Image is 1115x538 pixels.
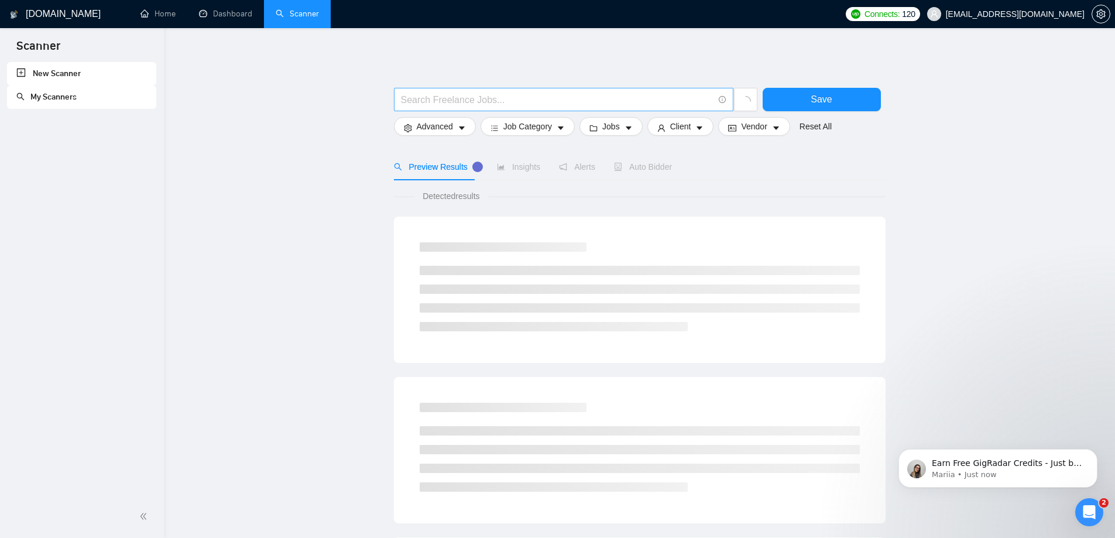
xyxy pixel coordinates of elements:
[139,510,151,522] span: double-left
[497,162,540,172] span: Insights
[695,124,704,132] span: caret-down
[559,163,567,171] span: notification
[1092,9,1110,19] a: setting
[930,10,938,18] span: user
[7,37,70,62] span: Scanner
[741,120,767,133] span: Vendor
[490,124,499,132] span: bars
[728,124,736,132] span: idcard
[647,117,714,136] button: userClientcaret-down
[602,120,620,133] span: Jobs
[1092,5,1110,23] button: setting
[417,120,453,133] span: Advanced
[763,88,881,111] button: Save
[902,8,915,20] span: 120
[718,117,790,136] button: idcardVendorcaret-down
[719,96,726,104] span: info-circle
[497,163,505,171] span: area-chart
[579,117,643,136] button: folderJobscaret-down
[1099,498,1109,508] span: 2
[414,190,488,203] span: Detected results
[472,162,483,172] div: Tooltip anchor
[864,8,900,20] span: Connects:
[10,5,18,24] img: logo
[1075,498,1103,526] iframe: Intercom live chat
[140,9,176,19] a: homeHome
[657,124,665,132] span: user
[881,424,1115,506] iframe: Intercom notifications message
[394,117,476,136] button: settingAdvancedcaret-down
[481,117,575,136] button: barsJob Categorycaret-down
[16,62,147,85] a: New Scanner
[1092,9,1110,19] span: setting
[394,162,478,172] span: Preview Results
[503,120,552,133] span: Job Category
[7,85,156,109] li: My Scanners
[458,124,466,132] span: caret-down
[800,120,832,133] a: Reset All
[625,124,633,132] span: caret-down
[16,92,77,102] a: searchMy Scanners
[199,9,252,19] a: dashboardDashboard
[851,9,860,19] img: upwork-logo.png
[614,163,622,171] span: robot
[559,162,595,172] span: Alerts
[557,124,565,132] span: caret-down
[276,9,319,19] a: searchScanner
[670,120,691,133] span: Client
[401,92,713,107] input: Search Freelance Jobs...
[772,124,780,132] span: caret-down
[404,124,412,132] span: setting
[614,162,672,172] span: Auto Bidder
[811,92,832,107] span: Save
[394,163,402,171] span: search
[740,96,751,107] span: loading
[589,124,598,132] span: folder
[7,62,156,85] li: New Scanner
